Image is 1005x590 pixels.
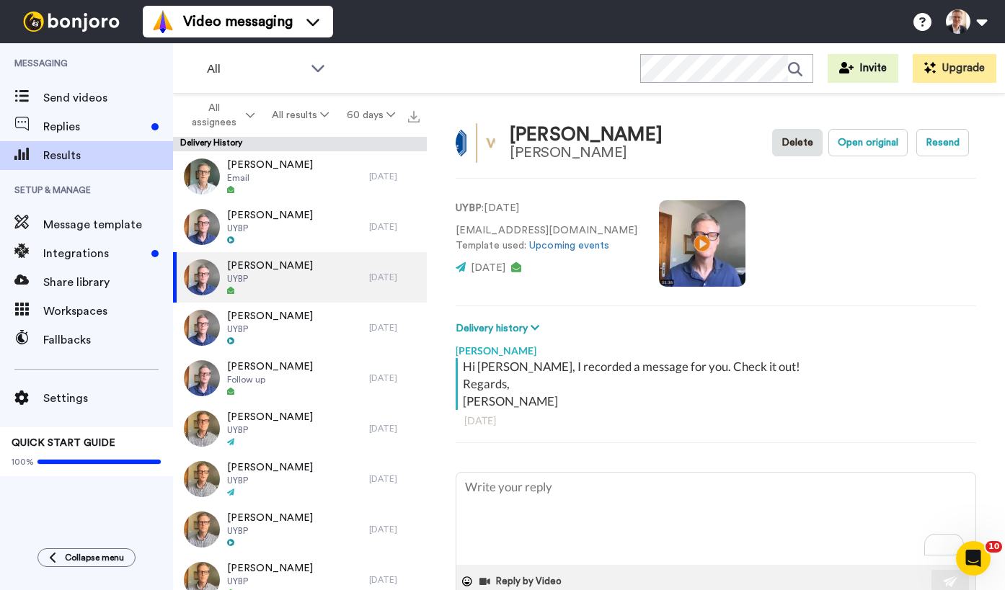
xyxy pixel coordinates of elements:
div: [DATE] [369,372,420,384]
button: Resend [916,129,969,156]
a: [PERSON_NAME]Email[DATE] [173,151,427,202]
img: f45441d0-70aa-4eac-a4d6-24fdb6909d88-thumb.jpg [184,158,220,195]
img: 9ce7a498-a972-4619-ac8b-371c6b644d22-thumb.jpg [184,209,220,245]
img: bb573c46-ba40-4178-b7f7-bfed7fb0c08e-thumb.jpg [184,310,220,346]
span: Send videos [43,89,173,107]
button: 60 days [338,102,404,128]
img: Image of Jennifer Paice [456,123,495,163]
span: Fallbacks [43,331,173,349]
a: [PERSON_NAME]UYBP[DATE] [173,403,427,454]
span: [PERSON_NAME] [227,309,313,323]
p: : [DATE] [456,201,637,216]
div: [DATE] [369,524,420,535]
span: [PERSON_NAME] [227,208,313,223]
div: [DATE] [464,414,968,428]
a: [PERSON_NAME]UYBP[DATE] [173,504,427,555]
span: 100% [12,456,34,468]
a: [PERSON_NAME]UYBP[DATE] [173,303,427,353]
div: [DATE] [369,473,420,485]
span: Video messaging [183,12,293,32]
img: vm-color.svg [151,10,174,33]
div: [PERSON_NAME] [510,145,663,161]
strong: UYBP [456,203,482,213]
button: Open original [828,129,908,156]
button: Collapse menu [37,548,136,567]
button: Export all results that match these filters now. [404,104,424,126]
span: UYBP [227,323,313,335]
span: [PERSON_NAME] [227,359,313,374]
span: Settings [43,390,173,407]
span: QUICK START GUIDE [12,438,115,448]
span: [PERSON_NAME] [227,460,313,475]
img: 18e7c02a-9e62-40c8-9d5f-26c9b10d0cd6-thumb.jpg [184,511,220,547]
span: Replies [43,118,146,135]
img: 67140bf9-8d20-4453-bd9c-0c0b2c8ff7d3-thumb.jpg [184,360,220,396]
img: export.svg [408,111,420,122]
iframe: Intercom live chat [956,541,991,576]
span: Email [227,172,313,184]
img: bj-logo-header-white.svg [17,12,125,32]
img: f23752c8-7d40-41e6-bb99-3e4d50fdf688-thumb.jpg [184,411,220,447]
div: [DATE] [369,221,420,233]
button: All results [263,102,337,128]
span: [PERSON_NAME] [227,158,313,172]
img: send-white.svg [943,576,959,587]
span: UYBP [227,475,313,486]
span: Message template [43,216,173,233]
span: 10 [986,541,1002,553]
button: Upgrade [913,54,996,83]
span: Follow up [227,374,313,385]
span: Collapse menu [65,552,124,563]
span: [PERSON_NAME] [227,511,313,525]
div: [DATE] [369,272,420,283]
div: Hi [PERSON_NAME], I recorded a message for you. Check it out! Regards, [PERSON_NAME] [463,358,973,410]
span: [PERSON_NAME] [227,259,313,273]
div: [DATE] [369,423,420,434]
span: Integrations [43,245,146,262]
button: Invite [828,54,898,83]
button: Delete [772,129,823,156]
p: [EMAIL_ADDRESS][DOMAIN_NAME] Template used: [456,223,637,254]
span: UYBP [227,424,313,436]
a: [PERSON_NAME]UYBP[DATE] [173,202,427,252]
span: All assignees [185,101,243,130]
a: [PERSON_NAME]UYBP[DATE] [173,454,427,504]
a: [PERSON_NAME]UYBP[DATE] [173,252,427,303]
img: 526c3c78-397b-4602-bc52-0472434bc313-thumb.jpg [184,259,220,295]
a: [PERSON_NAME]Follow up[DATE] [173,353,427,403]
span: Workspaces [43,303,173,320]
textarea: To enrich screen reader interactions, please activate Accessibility in Grammarly extension settings [456,473,975,565]
span: Share library [43,274,173,291]
button: Delivery history [456,321,544,336]
span: UYBP [227,525,313,537]
div: [DATE] [369,574,420,586]
span: [PERSON_NAME] [227,561,313,576]
div: [DATE] [369,322,420,334]
span: UYBP [227,576,313,587]
span: All [207,61,304,78]
span: [PERSON_NAME] [227,410,313,424]
div: [PERSON_NAME] [456,336,976,358]
div: Delivery History [173,137,427,151]
img: a2dc32a9-7725-482f-a5ac-6d9343d1dfbc-thumb.jpg [184,461,220,497]
a: Upcoming events [529,241,609,251]
span: [DATE] [471,263,505,273]
span: Results [43,147,173,164]
div: [DATE] [369,171,420,182]
button: All assignees [176,95,263,135]
div: [PERSON_NAME] [510,125,663,146]
span: UYBP [227,273,313,285]
span: UYBP [227,223,313,234]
